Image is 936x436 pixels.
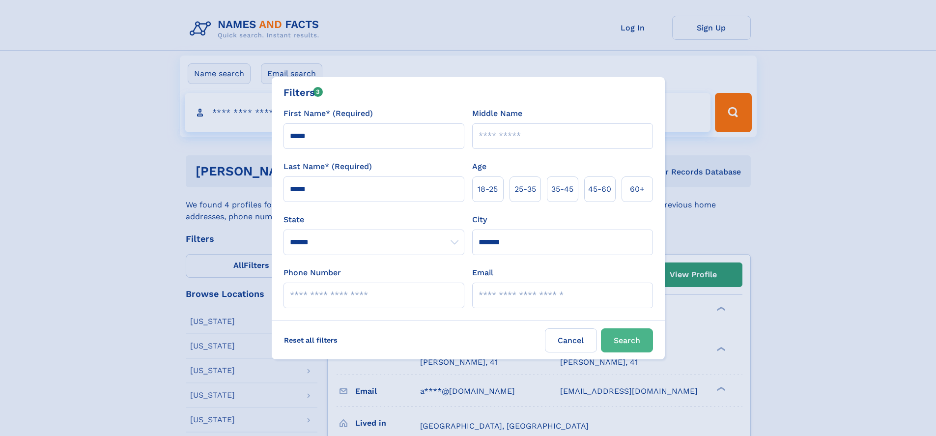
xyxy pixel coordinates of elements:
[284,108,373,119] label: First Name* (Required)
[601,328,653,352] button: Search
[545,328,597,352] label: Cancel
[472,108,522,119] label: Middle Name
[284,214,464,226] label: State
[284,85,323,100] div: Filters
[478,183,498,195] span: 18‑25
[551,183,573,195] span: 35‑45
[278,328,344,352] label: Reset all filters
[284,161,372,173] label: Last Name* (Required)
[472,267,493,279] label: Email
[630,183,645,195] span: 60+
[284,267,341,279] label: Phone Number
[514,183,536,195] span: 25‑35
[588,183,611,195] span: 45‑60
[472,161,486,173] label: Age
[472,214,487,226] label: City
